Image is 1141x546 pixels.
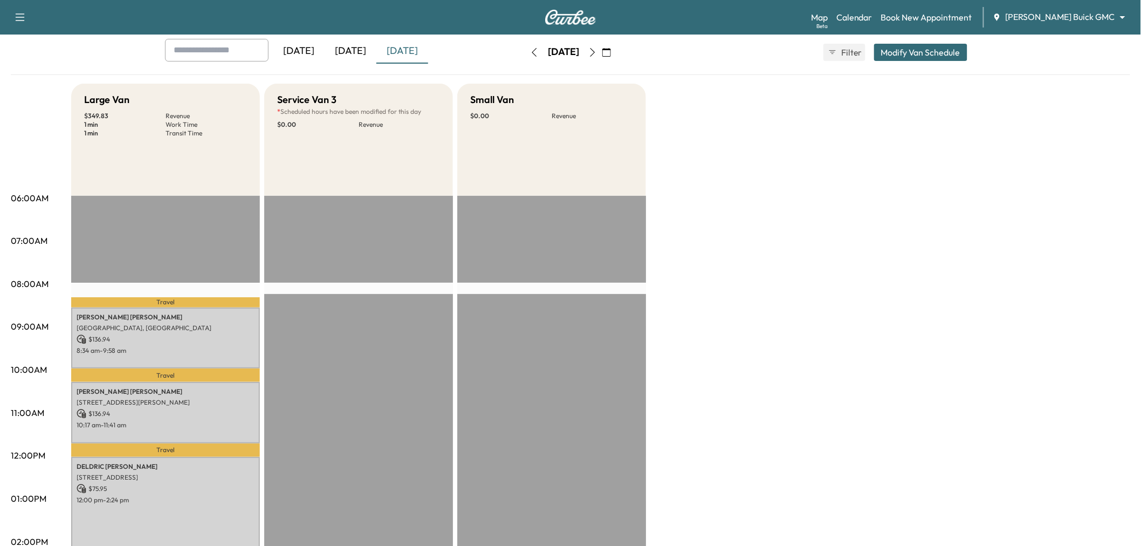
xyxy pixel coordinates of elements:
[552,112,633,120] p: Revenue
[11,363,47,376] p: 10:00AM
[359,120,440,129] p: Revenue
[166,129,247,138] p: Transit Time
[166,120,247,129] p: Work Time
[77,335,255,344] p: $ 136.94
[71,297,260,308] p: Travel
[77,409,255,419] p: $ 136.94
[11,277,49,290] p: 08:00AM
[325,39,376,64] div: [DATE]
[77,324,255,332] p: [GEOGRAPHIC_DATA], [GEOGRAPHIC_DATA]
[77,346,255,355] p: 8:34 am - 9:58 am
[816,22,828,30] div: Beta
[836,11,872,24] a: Calendar
[823,44,865,61] button: Filter
[71,368,260,383] p: Travel
[273,39,325,64] div: [DATE]
[166,112,247,120] p: Revenue
[548,45,579,59] div: [DATE]
[841,46,861,59] span: Filter
[77,387,255,396] p: [PERSON_NAME] [PERSON_NAME]
[470,112,552,120] p: $ 0.00
[11,449,45,462] p: 12:00PM
[11,406,44,419] p: 11:00AM
[84,92,129,107] h5: Large Van
[1006,11,1115,23] span: [PERSON_NAME] Buick GMC
[881,11,972,24] a: Book New Appointment
[277,120,359,129] p: $ 0.00
[545,10,596,25] img: Curbee Logo
[874,44,967,61] button: Modify Van Schedule
[77,496,255,504] p: 12:00 pm - 2:24 pm
[77,421,255,429] p: 10:17 am - 11:41 am
[84,129,166,138] p: 1 min
[11,234,47,247] p: 07:00AM
[811,11,828,24] a: MapBeta
[11,320,49,333] p: 09:00AM
[470,92,514,107] h5: Small Van
[376,39,428,64] div: [DATE]
[84,112,166,120] p: $ 349.83
[277,107,440,116] p: Scheduled hours have been modified for this day
[71,443,260,458] p: Travel
[77,473,255,482] p: [STREET_ADDRESS]
[77,398,255,407] p: [STREET_ADDRESS][PERSON_NAME]
[11,192,49,204] p: 06:00AM
[77,313,255,322] p: [PERSON_NAME] [PERSON_NAME]
[84,120,166,129] p: 1 min
[77,462,255,471] p: DELDRIC [PERSON_NAME]
[277,92,336,107] h5: Service Van 3
[77,484,255,494] p: $ 75.95
[11,492,46,505] p: 01:00PM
